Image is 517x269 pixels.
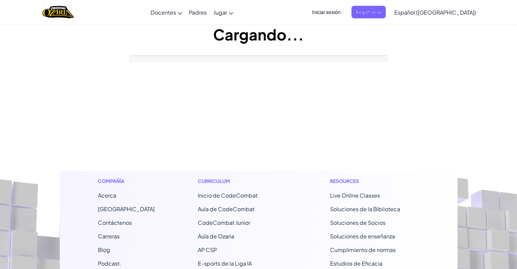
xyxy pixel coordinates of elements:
a: Estudios de Eficacia [330,260,382,267]
a: Español ([GEOGRAPHIC_DATA]) [391,3,480,21]
h1: Compañía [98,178,155,185]
button: Iniciar sesión [308,6,345,18]
a: [GEOGRAPHIC_DATA] [98,205,155,213]
a: E-sports de la Liga IA [198,260,252,267]
a: Jugar [210,3,237,21]
a: Podcast. [98,260,121,267]
button: Registrarse [351,6,386,18]
a: Blog [98,246,110,253]
a: Soluciones de la Biblioteca [330,205,400,213]
a: Live Online Classes [330,192,380,199]
span: Inicio de CodeCombat [198,192,258,199]
a: Ozaria by CodeCombat logo [42,5,74,19]
a: Carreras [98,233,120,240]
span: Español ([GEOGRAPHIC_DATA]) [394,9,476,16]
span: Contáctenos [98,219,132,226]
a: Soluciones de enseñanza [330,233,395,240]
span: Docentes [151,9,176,16]
a: Aula de CodeCombat [198,205,255,213]
a: Soluciones de Socios [330,219,385,226]
a: CodeCombat Junior [198,219,250,226]
h1: Curriculum [198,178,287,185]
img: Home [42,5,74,19]
a: Acerca [98,192,116,199]
h1: Resources [330,178,419,185]
a: Cumplimiento de normas [330,246,396,253]
a: Aula de Ozaria [198,233,234,240]
span: Jugar [213,9,227,16]
a: Docentes [147,3,186,21]
a: Padres [186,3,210,21]
a: AP CSP [198,246,217,253]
